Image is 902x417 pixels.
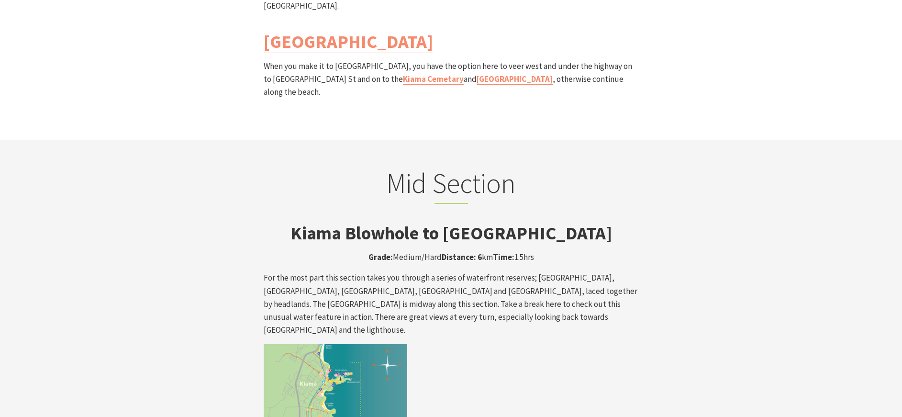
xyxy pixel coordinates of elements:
[264,167,639,204] h2: Mid Section
[442,252,482,262] strong: Distance: 6
[264,60,639,99] p: When you make it to [GEOGRAPHIC_DATA], you have the option here to veer west and under the highwa...
[264,251,639,264] p: Medium/Hard km 1.5hrs
[290,222,612,244] strong: Kiama Blowhole to [GEOGRAPHIC_DATA]
[477,74,553,85] a: [GEOGRAPHIC_DATA]
[493,252,514,262] strong: Time:
[264,30,433,53] a: [GEOGRAPHIC_DATA]
[368,252,393,262] strong: Grade:
[264,271,639,337] p: For the most part this section takes you through a series of waterfront reserves; [GEOGRAPHIC_DAT...
[403,74,464,85] a: Kiama Cemetary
